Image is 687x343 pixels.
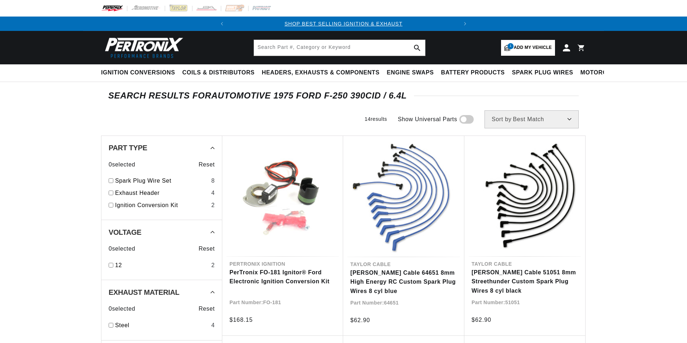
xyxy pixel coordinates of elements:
[514,44,552,51] span: Add my vehicle
[508,43,514,49] span: 1
[254,40,425,56] input: Search Part #, Category or Keyword
[484,110,579,128] select: Sort by
[211,321,215,330] div: 4
[83,17,604,31] slideshow-component: Translation missing: en.sections.announcements.announcement_bar
[109,160,135,169] span: 0 selected
[211,176,215,186] div: 8
[109,144,147,151] span: Part Type
[441,69,505,77] span: Battery Products
[115,321,208,330] a: Steel
[101,64,179,81] summary: Ignition Conversions
[492,116,511,122] span: Sort by
[182,69,255,77] span: Coils & Distributors
[115,188,208,198] a: Exhaust Header
[108,92,579,99] div: SEARCH RESULTS FOR Automotive 1975 Ford F-250 390cid / 6.4L
[285,21,402,27] a: SHOP BEST SELLING IGNITION & EXHAUST
[258,64,383,81] summary: Headers, Exhausts & Components
[350,268,457,296] a: [PERSON_NAME] Cable 64651 8mm High Energy RC Custom Spark Plug Wires 8 cyl blue
[109,229,141,236] span: Voltage
[211,188,215,198] div: 4
[115,261,208,270] a: 12
[512,69,573,77] span: Spark Plug Wires
[109,304,135,314] span: 0 selected
[229,268,336,286] a: PerTronix FO-181 Ignitor® Ford Electronic Ignition Conversion Kit
[211,261,215,270] div: 2
[387,69,434,77] span: Engine Swaps
[115,201,208,210] a: Ignition Conversion Kit
[398,115,457,124] span: Show Universal Parts
[215,17,229,31] button: Translation missing: en.sections.announcements.previous_announcement
[101,35,184,60] img: Pertronix
[383,64,437,81] summary: Engine Swaps
[179,64,258,81] summary: Coils & Distributors
[262,69,379,77] span: Headers, Exhausts & Components
[199,160,215,169] span: Reset
[501,40,555,56] a: 1Add my vehicle
[472,268,578,296] a: [PERSON_NAME] Cable 51051 8mm Streethunder Custom Spark Plug Wires 8 cyl black
[365,116,387,122] span: 14 results
[581,69,623,77] span: Motorcycle
[109,244,135,253] span: 0 selected
[109,289,179,296] span: Exhaust Material
[437,64,508,81] summary: Battery Products
[115,176,208,186] a: Spark Plug Wire Set
[199,304,215,314] span: Reset
[577,64,627,81] summary: Motorcycle
[229,20,458,28] div: Announcement
[508,64,577,81] summary: Spark Plug Wires
[199,244,215,253] span: Reset
[101,69,175,77] span: Ignition Conversions
[211,201,215,210] div: 2
[409,40,425,56] button: search button
[458,17,472,31] button: Translation missing: en.sections.announcements.next_announcement
[229,20,458,28] div: 1 of 2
